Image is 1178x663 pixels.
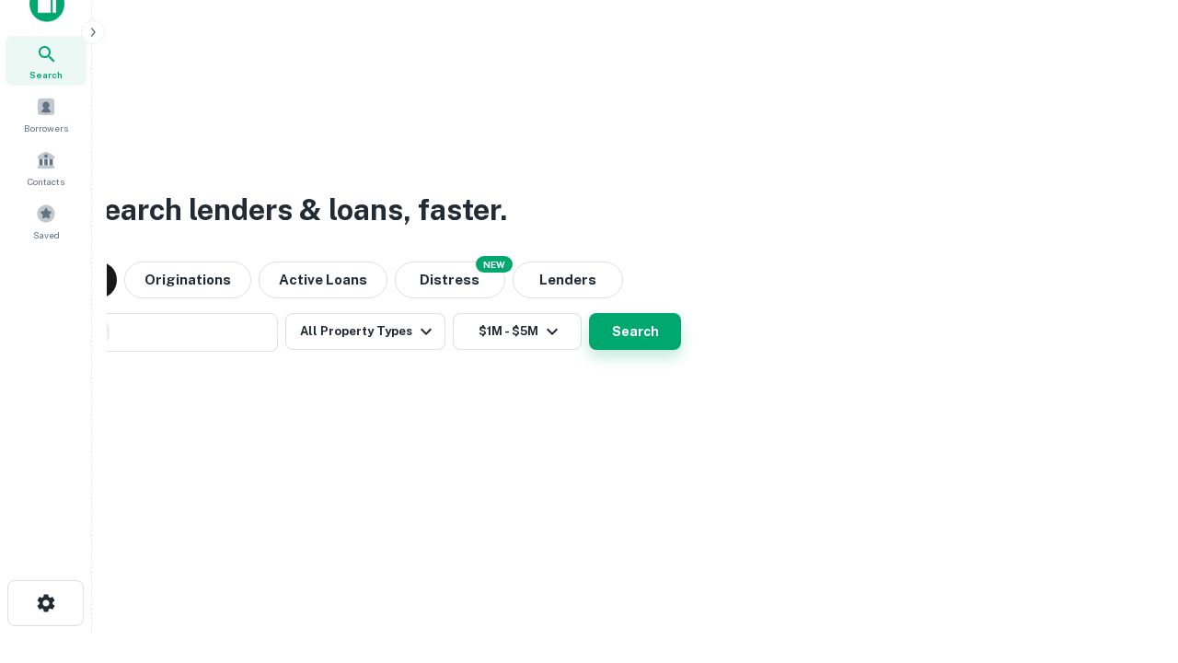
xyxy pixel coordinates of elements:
div: NEW [476,256,513,273]
button: Active Loans [259,262,387,298]
a: Borrowers [6,89,87,139]
a: Search [6,36,87,86]
iframe: Chat Widget [1086,516,1178,604]
span: Contacts [28,174,64,189]
button: Originations [124,262,251,298]
a: Saved [6,196,87,246]
button: Lenders [513,262,623,298]
button: Search distressed loans with lien and other non-mortgage details. [395,262,505,298]
span: Search [29,67,63,82]
button: Search [589,313,681,350]
span: Saved [33,227,60,242]
h3: Search lenders & loans, faster. [84,188,507,232]
button: $1M - $5M [453,313,582,350]
a: Contacts [6,143,87,192]
span: Borrowers [24,121,68,135]
button: All Property Types [285,313,445,350]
